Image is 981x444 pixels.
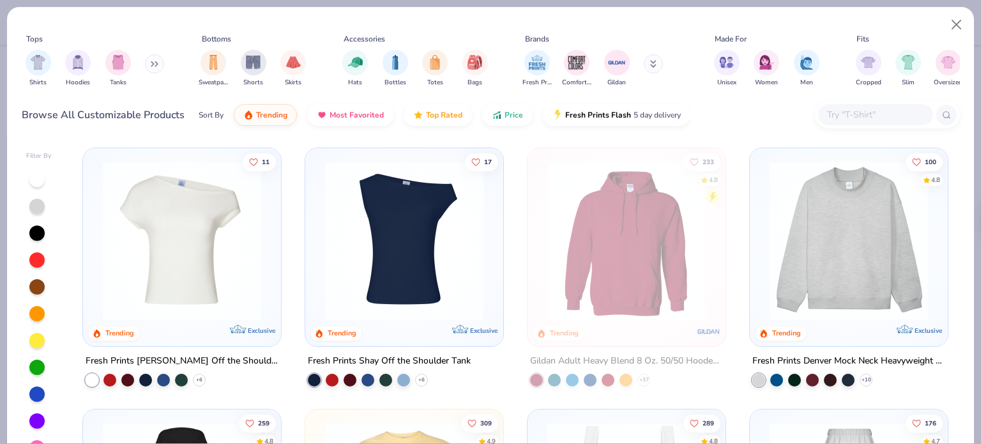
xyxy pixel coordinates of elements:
span: Bags [468,78,482,88]
span: Skirts [285,78,301,88]
span: Most Favorited [330,110,384,120]
button: filter button [522,50,552,88]
img: Tanks Image [111,55,125,70]
button: filter button [754,50,779,88]
img: TopRated.gif [413,110,423,120]
span: Exclusive [914,326,941,335]
button: filter button [934,50,962,88]
span: Totes [427,78,443,88]
div: Browse All Customizable Products [22,107,185,123]
img: a164e800-7022-4571-a324-30c76f641635 [713,161,885,321]
div: Gildan Adult Heavy Blend 8 Oz. 50/50 Hooded Sweatshirt [530,353,723,369]
span: Fresh Prints [522,78,552,88]
span: Shorts [243,78,263,88]
span: Comfort Colors [562,78,591,88]
button: filter button [462,50,488,88]
div: filter for Shirts [26,50,51,88]
button: filter button [383,50,408,88]
button: filter button [856,50,881,88]
span: Men [800,78,813,88]
div: Made For [715,33,747,45]
div: Brands [525,33,549,45]
span: 309 [480,420,492,426]
span: 17 [484,158,492,165]
span: Exclusive [470,326,498,335]
div: Sort By [199,109,224,121]
span: + 6 [196,376,202,384]
div: filter for Bags [462,50,488,88]
button: filter button [241,50,266,88]
button: filter button [280,50,306,88]
button: Trending [234,104,297,126]
div: Accessories [344,33,385,45]
div: filter for Men [794,50,819,88]
div: Fits [856,33,869,45]
div: filter for Sweatpants [199,50,228,88]
button: Like [240,414,277,432]
button: Like [906,414,943,432]
button: filter button [105,50,131,88]
button: Like [243,153,277,171]
img: Shorts Image [246,55,261,70]
button: Like [906,153,943,171]
img: Unisex Image [719,55,734,70]
img: Oversized Image [941,55,955,70]
button: filter button [422,50,448,88]
div: filter for Hoodies [65,50,91,88]
div: 4.8 [709,175,718,185]
img: Hats Image [348,55,363,70]
button: Price [482,104,533,126]
span: Oversized [934,78,962,88]
img: f5d85501-0dbb-4ee4-b115-c08fa3845d83 [763,161,935,321]
img: Comfort Colors Image [567,53,586,72]
div: Tops [26,33,43,45]
div: Fresh Prints [PERSON_NAME] Off the Shoulder Top [86,353,278,369]
span: Sweatpants [199,78,228,88]
button: Like [465,153,498,171]
div: filter for Slim [895,50,921,88]
span: 259 [259,420,270,426]
div: filter for Comfort Colors [562,50,591,88]
span: 100 [925,158,936,165]
button: Like [683,414,720,432]
span: Slim [902,78,915,88]
img: Slim Image [901,55,915,70]
img: Totes Image [428,55,442,70]
img: flash.gif [552,110,563,120]
div: filter for Bottles [383,50,408,88]
button: filter button [65,50,91,88]
img: Bottles Image [388,55,402,70]
input: Try "T-Shirt" [826,107,924,122]
span: 233 [703,158,714,165]
div: filter for Gildan [604,50,630,88]
img: Women Image [759,55,774,70]
button: filter button [604,50,630,88]
span: Bottles [384,78,406,88]
button: filter button [794,50,819,88]
span: Gildan [607,78,626,88]
img: Bags Image [468,55,482,70]
button: filter button [895,50,921,88]
div: filter for Totes [422,50,448,88]
button: Top Rated [404,104,472,126]
span: + 37 [639,376,648,384]
span: 11 [262,158,270,165]
div: 4.8 [931,175,940,185]
img: 01756b78-01f6-4cc6-8d8a-3c30c1a0c8ac [540,161,713,321]
span: Price [505,110,523,120]
img: Shirts Image [31,55,45,70]
span: Hoodies [66,78,90,88]
div: filter for Skirts [280,50,306,88]
button: Close [945,13,969,37]
span: + 10 [861,376,871,384]
div: filter for Oversized [934,50,962,88]
span: Women [755,78,778,88]
span: 289 [703,420,714,426]
div: Bottoms [202,33,231,45]
div: filter for Women [754,50,779,88]
img: Skirts Image [286,55,301,70]
button: filter button [26,50,51,88]
span: + 6 [418,376,425,384]
img: a1c94bf0-cbc2-4c5c-96ec-cab3b8502a7f [96,161,268,321]
img: Cropped Image [861,55,876,70]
